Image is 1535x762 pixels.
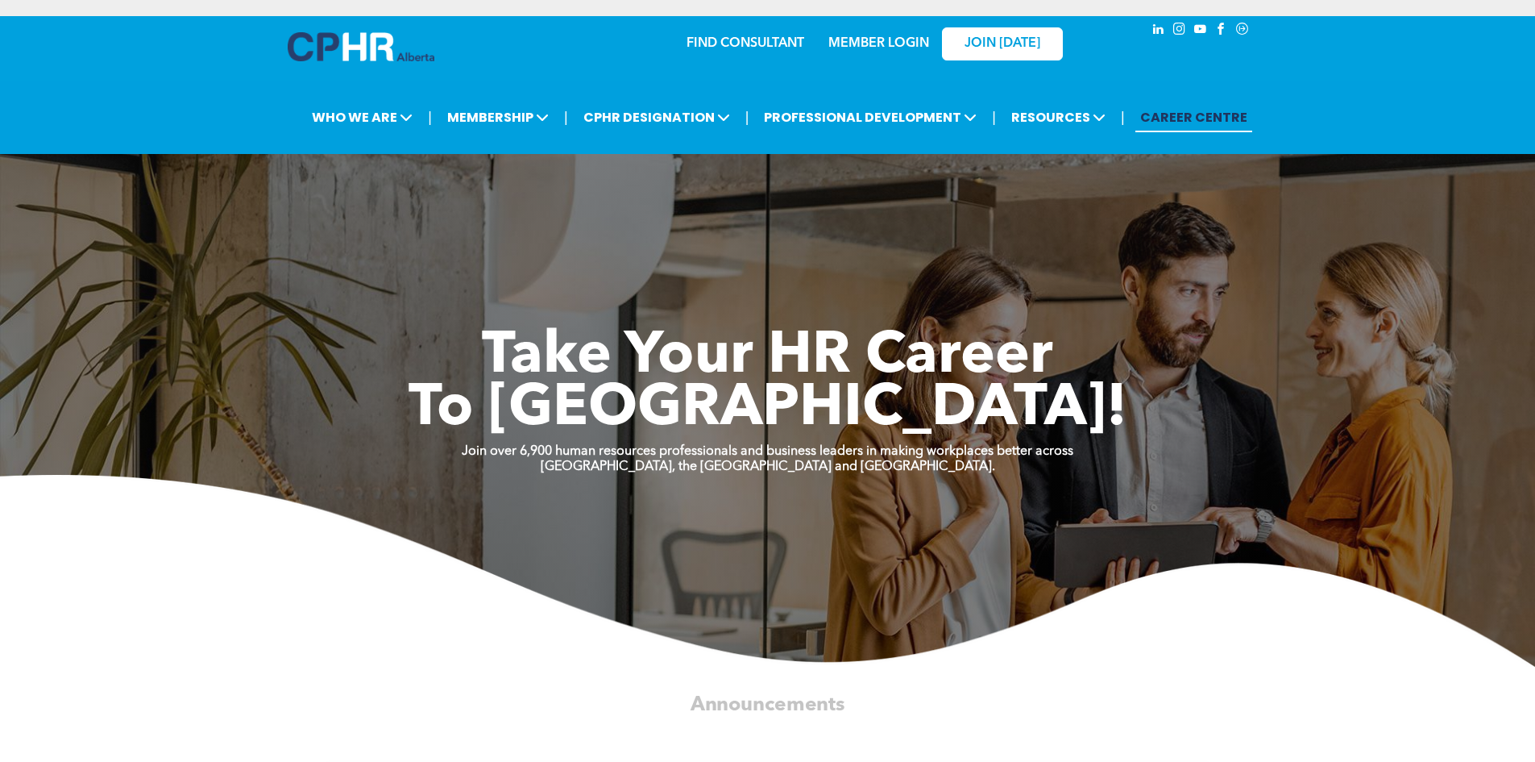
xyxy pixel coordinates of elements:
span: PROFESSIONAL DEVELOPMENT [759,102,981,132]
span: MEMBERSHIP [442,102,554,132]
img: A blue and white logo for cp alberta [288,32,434,61]
a: instagram [1171,20,1189,42]
span: RESOURCES [1006,102,1110,132]
a: facebook [1213,20,1230,42]
a: MEMBER LOGIN [828,37,929,50]
li: | [428,101,432,134]
a: JOIN [DATE] [942,27,1063,60]
a: linkedin [1150,20,1168,42]
span: JOIN [DATE] [965,36,1040,52]
strong: Join over 6,900 human resources professionals and business leaders in making workplaces better ac... [462,445,1073,458]
a: Social network [1234,20,1251,42]
li: | [745,101,749,134]
strong: [GEOGRAPHIC_DATA], the [GEOGRAPHIC_DATA] and [GEOGRAPHIC_DATA]. [541,460,995,473]
li: | [992,101,996,134]
span: WHO WE ARE [307,102,417,132]
a: FIND CONSULTANT [687,37,804,50]
span: Announcements [691,695,845,714]
li: | [564,101,568,134]
a: youtube [1192,20,1209,42]
li: | [1121,101,1125,134]
a: CAREER CENTRE [1135,102,1252,132]
span: Take Your HR Career [482,328,1053,386]
span: To [GEOGRAPHIC_DATA]! [409,381,1127,439]
span: CPHR DESIGNATION [579,102,735,132]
